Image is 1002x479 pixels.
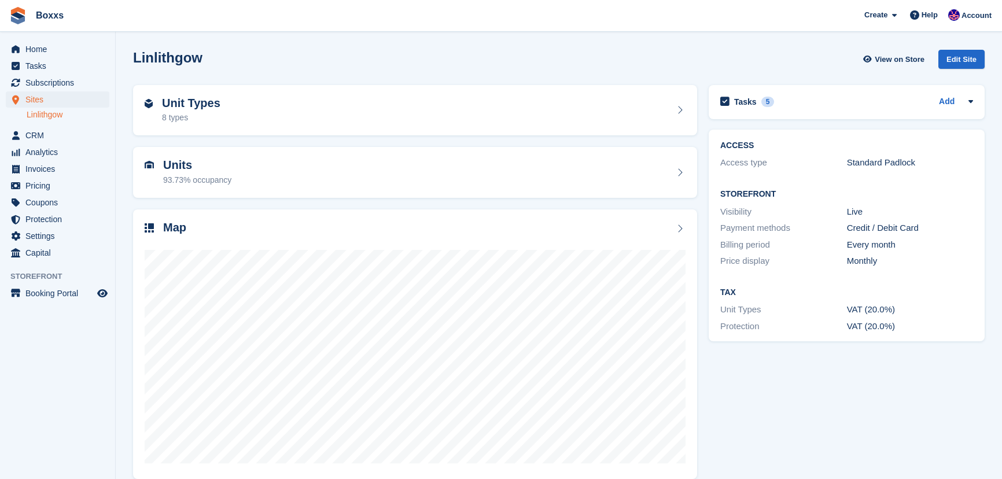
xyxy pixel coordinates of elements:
span: Protection [25,211,95,227]
span: Help [922,9,938,21]
h2: ACCESS [720,141,973,150]
a: Units 93.73% occupancy [133,147,697,198]
h2: Unit Types [162,97,220,110]
a: menu [6,41,109,57]
h2: Units [163,159,231,172]
span: Booking Portal [25,285,95,301]
a: menu [6,161,109,177]
span: Tasks [25,58,95,74]
a: menu [6,194,109,211]
div: Access type [720,156,847,170]
div: 8 types [162,112,220,124]
h2: Tasks [734,97,757,107]
div: Protection [720,320,847,333]
h2: Map [163,221,186,234]
span: CRM [25,127,95,143]
span: Storefront [10,271,115,282]
img: stora-icon-8386f47178a22dfd0bd8f6a31ec36ba5ce8667c1dd55bd0f319d3a0aa187defe.svg [9,7,27,24]
a: View on Store [861,50,929,69]
div: 93.73% occupancy [163,174,231,186]
a: menu [6,228,109,244]
div: Visibility [720,205,847,219]
span: View on Store [875,54,924,65]
a: Linlithgow [27,109,109,120]
a: menu [6,144,109,160]
div: Credit / Debit Card [847,222,974,235]
a: Boxxs [31,6,68,25]
div: Billing period [720,238,847,252]
a: menu [6,91,109,108]
div: VAT (20.0%) [847,320,974,333]
a: Preview store [95,286,109,300]
span: Capital [25,245,95,261]
span: Analytics [25,144,95,160]
div: Monthly [847,255,974,268]
span: Pricing [25,178,95,194]
span: Sites [25,91,95,108]
img: unit-icn-7be61d7bf1b0ce9d3e12c5938cc71ed9869f7b940bace4675aadf7bd6d80202e.svg [145,161,154,169]
a: menu [6,285,109,301]
span: Invoices [25,161,95,177]
span: Account [962,10,992,21]
div: Edit Site [938,50,985,69]
span: Coupons [25,194,95,211]
a: Edit Site [938,50,985,73]
div: Payment methods [720,222,847,235]
a: Add [939,95,955,109]
a: menu [6,245,109,261]
a: menu [6,178,109,194]
div: Live [847,205,974,219]
a: menu [6,211,109,227]
a: Unit Types 8 types [133,85,697,136]
a: menu [6,127,109,143]
div: VAT (20.0%) [847,303,974,316]
span: Home [25,41,95,57]
h2: Linlithgow [133,50,202,65]
div: Every month [847,238,974,252]
div: Unit Types [720,303,847,316]
div: 5 [761,97,775,107]
div: Price display [720,255,847,268]
a: menu [6,75,109,91]
img: Jamie Malcolm [948,9,960,21]
span: Subscriptions [25,75,95,91]
h2: Tax [720,288,973,297]
span: Settings [25,228,95,244]
div: Standard Padlock [847,156,974,170]
h2: Storefront [720,190,973,199]
img: unit-type-icn-2b2737a686de81e16bb02015468b77c625bbabd49415b5ef34ead5e3b44a266d.svg [145,99,153,108]
span: Create [864,9,887,21]
a: menu [6,58,109,74]
img: map-icn-33ee37083ee616e46c38cad1a60f524a97daa1e2b2c8c0bc3eb3415660979fc1.svg [145,223,154,233]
